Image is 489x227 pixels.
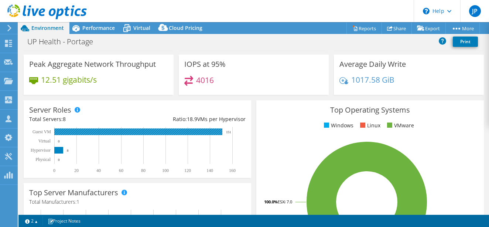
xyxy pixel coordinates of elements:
[29,60,156,68] h3: Peak Aggregate Network Throughput
[58,140,60,143] text: 0
[38,138,51,144] text: Virtual
[226,130,231,134] text: 151
[141,168,146,173] text: 80
[358,121,380,130] li: Linux
[133,24,150,31] span: Virtual
[29,189,118,197] h3: Top Server Manufacturers
[58,158,60,162] text: 0
[96,168,101,173] text: 40
[346,23,382,34] a: Reports
[196,76,214,84] h4: 4016
[351,76,394,84] h4: 1017.58 GiB
[76,198,79,205] span: 1
[24,38,105,46] h1: UP Health - Portage
[184,60,226,68] h3: IOPS at 95%
[67,149,69,152] text: 8
[423,8,430,14] svg: \n
[119,168,123,173] text: 60
[206,168,213,173] text: 140
[229,168,236,173] text: 160
[453,37,478,47] a: Print
[187,116,197,123] span: 18.9
[137,115,246,123] div: Ratio: VMs per Hypervisor
[262,106,478,114] h3: Top Operating Systems
[29,106,71,114] h3: Server Roles
[74,168,79,173] text: 20
[29,115,137,123] div: Total Servers:
[162,168,169,173] text: 100
[31,24,64,31] span: Environment
[63,116,66,123] span: 8
[53,168,55,173] text: 0
[169,24,202,31] span: Cloud Pricing
[385,121,414,130] li: VMware
[31,148,51,153] text: Hypervisor
[29,198,246,206] h4: Total Manufacturers:
[339,60,406,68] h3: Average Daily Write
[82,24,115,31] span: Performance
[184,168,191,173] text: 120
[41,76,97,84] h4: 12.51 gigabits/s
[411,23,446,34] a: Export
[33,129,51,134] text: Guest VM
[382,23,412,34] a: Share
[264,199,278,204] tspan: 100.0%
[469,5,481,17] span: JP
[278,199,292,204] tspan: ESXi 7.0
[322,121,353,130] li: Windows
[42,216,86,226] a: Project Notes
[20,216,43,226] a: 2
[35,157,51,162] text: Physical
[445,23,480,34] a: More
